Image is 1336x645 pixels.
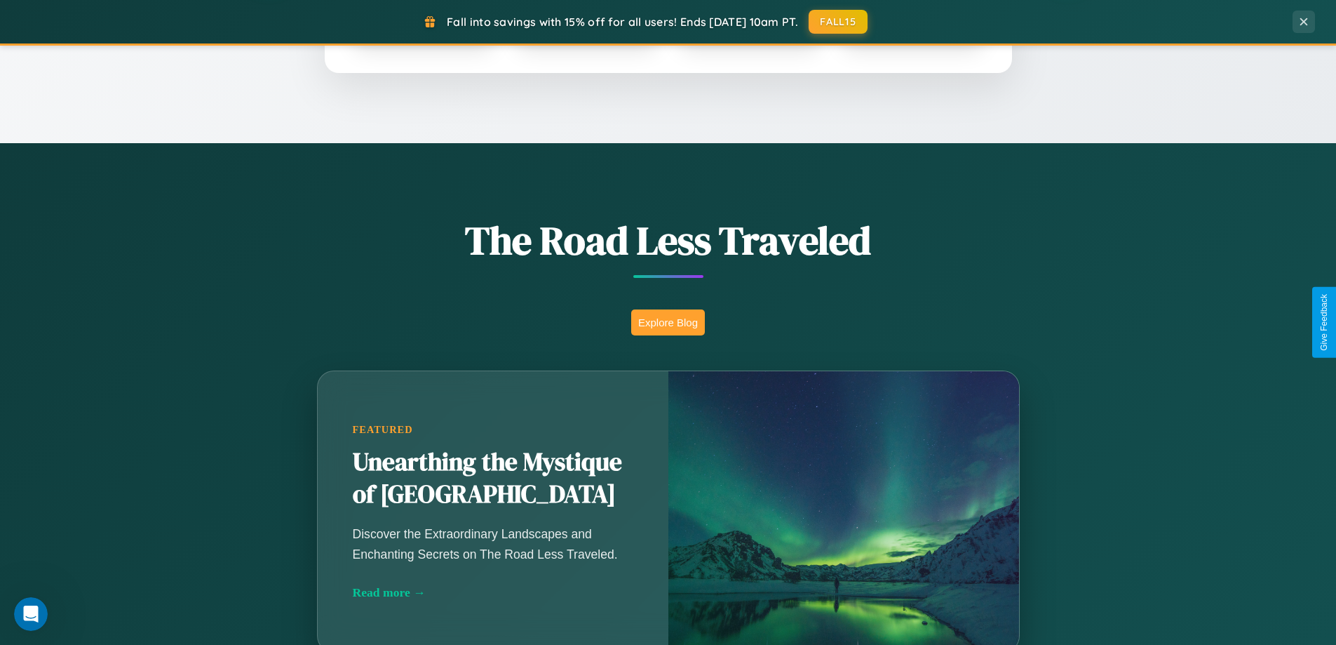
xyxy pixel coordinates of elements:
div: Give Feedback [1319,294,1329,351]
span: Fall into savings with 15% off for all users! Ends [DATE] 10am PT. [447,15,798,29]
p: Discover the Extraordinary Landscapes and Enchanting Secrets on The Road Less Traveled. [353,524,633,564]
iframe: Intercom live chat [14,597,48,631]
div: Featured [353,424,633,436]
button: FALL15 [809,10,868,34]
button: Explore Blog [631,310,705,335]
div: Read more → [353,585,633,600]
h2: Unearthing the Mystique of [GEOGRAPHIC_DATA] [353,446,633,511]
h1: The Road Less Traveled [248,213,1089,267]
